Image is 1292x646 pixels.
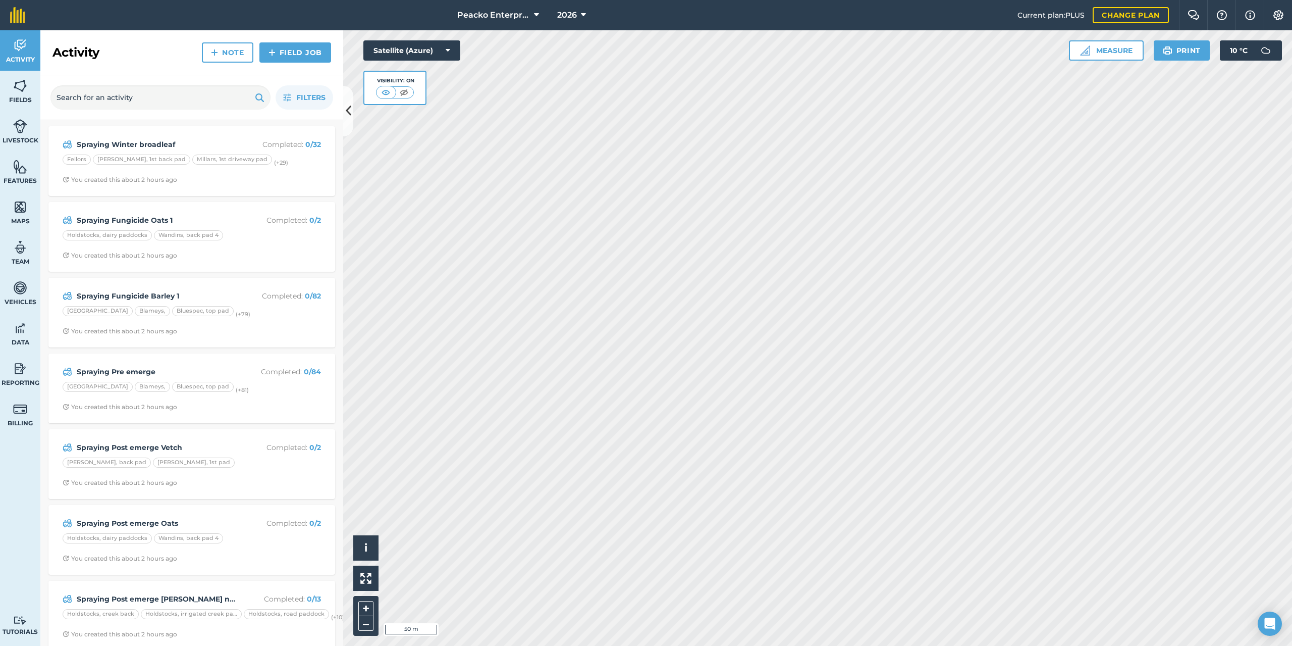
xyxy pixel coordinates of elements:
[10,7,25,23] img: fieldmargin Logo
[63,176,177,184] div: You created this about 2 hours ago
[398,87,410,97] img: svg+xml;base64,PHN2ZyB4bWxucz0iaHR0cDovL3d3dy53My5vcmcvMjAwMC9zdmciIHdpZHRoPSI1MCIgaGVpZ2h0PSI0MC...
[63,593,72,605] img: svg+xml;base64,PD94bWwgdmVyc2lvbj0iMS4wIiBlbmNvZGluZz0idXRmLTgiPz4KPCEtLSBHZW5lcmF0b3I6IEFkb2JlIE...
[13,159,27,174] img: svg+xml;base64,PHN2ZyB4bWxucz0iaHR0cDovL3d3dy53My5vcmcvMjAwMC9zdmciIHdpZHRoPSI1NiIgaGVpZ2h0PSI2MC...
[1245,9,1255,21] img: svg+xml;base64,PHN2ZyB4bWxucz0iaHR0cDovL3d3dy53My5vcmcvMjAwMC9zdmciIHdpZHRoPSIxNyIgaGVpZ2h0PSIxNy...
[276,85,333,110] button: Filters
[1093,7,1169,23] a: Change plan
[244,609,329,619] div: Holdstocks, road paddock
[77,290,237,302] strong: Spraying Fungicide Barley 1
[274,159,288,166] small: (+ 29 )
[63,306,133,316] div: [GEOGRAPHIC_DATA]
[63,404,69,410] img: Clock with arrow pointing clockwise
[1163,44,1172,57] img: svg+xml;base64,PHN2ZyB4bWxucz0iaHR0cDovL3d3dy53My5vcmcvMjAwMC9zdmciIHdpZHRoPSIxOSIgaGVpZ2h0PSIyNC...
[241,139,321,150] p: Completed :
[55,132,329,190] a: Spraying Winter broadleafCompleted: 0/32Fellors[PERSON_NAME], 1st back padMillars, 1st driveway p...
[1017,10,1085,21] span: Current plan : PLUS
[13,200,27,215] img: svg+xml;base64,PHN2ZyB4bWxucz0iaHR0cDovL3d3dy53My5vcmcvMjAwMC9zdmciIHdpZHRoPSI1NiIgaGVpZ2h0PSI2MC...
[1154,40,1210,61] button: Print
[1256,40,1276,61] img: svg+xml;base64,PD94bWwgdmVyc2lvbj0iMS4wIiBlbmNvZGluZz0idXRmLTgiPz4KPCEtLSBHZW5lcmF0b3I6IEFkb2JlIE...
[154,230,223,240] div: Wandins, back pad 4
[309,443,321,452] strong: 0 / 2
[141,609,242,619] div: Holdstocks, irrigated creek paddocks
[77,593,237,605] strong: Spraying Post emerge [PERSON_NAME] non Intervix
[63,366,72,378] img: svg+xml;base64,PD94bWwgdmVyc2lvbj0iMS4wIiBlbmNvZGluZz0idXRmLTgiPz4KPCEtLSBHZW5lcmF0b3I6IEFkb2JlIE...
[241,290,321,302] p: Completed :
[55,587,329,644] a: Spraying Post emerge [PERSON_NAME] non IntervixCompleted: 0/13Holdstocks, creek backHoldstocks, i...
[13,119,27,134] img: svg+xml;base64,PD94bWwgdmVyc2lvbj0iMS4wIiBlbmNvZGluZz0idXRmLTgiPz4KPCEtLSBHZW5lcmF0b3I6IEFkb2JlIE...
[268,46,276,59] img: svg+xml;base64,PHN2ZyB4bWxucz0iaHR0cDovL3d3dy53My5vcmcvMjAwMC9zdmciIHdpZHRoPSIxNCIgaGVpZ2h0PSIyNC...
[55,284,329,341] a: Spraying Fungicide Barley 1Completed: 0/82[GEOGRAPHIC_DATA]Blameys,Bluespec, top pad(+79)Clock wi...
[154,533,223,543] div: Wandins, back pad 4
[1188,10,1200,20] img: Two speech bubbles overlapping with the left bubble in the forefront
[135,382,170,392] div: Blameys,
[1272,10,1284,20] img: A cog icon
[63,252,69,259] img: Clock with arrow pointing clockwise
[77,139,237,150] strong: Spraying Winter broadleaf
[63,176,69,183] img: Clock with arrow pointing clockwise
[259,42,331,63] a: Field Job
[236,386,249,393] small: (+ 81 )
[172,382,234,392] div: Bluespec, top pad
[1258,612,1282,636] div: Open Intercom Messenger
[13,361,27,376] img: svg+xml;base64,PD94bWwgdmVyc2lvbj0iMS4wIiBlbmNvZGluZz0idXRmLTgiPz4KPCEtLSBHZW5lcmF0b3I6IEFkb2JlIE...
[63,555,69,562] img: Clock with arrow pointing clockwise
[63,555,177,563] div: You created this about 2 hours ago
[153,458,235,468] div: [PERSON_NAME], 1st pad
[305,140,321,149] strong: 0 / 32
[63,155,91,165] div: Fellors
[13,280,27,295] img: svg+xml;base64,PD94bWwgdmVyc2lvbj0iMS4wIiBlbmNvZGluZz0idXRmLTgiPz4KPCEtLSBHZW5lcmF0b3I6IEFkb2JlIE...
[364,541,367,554] span: i
[13,38,27,53] img: svg+xml;base64,PD94bWwgdmVyc2lvbj0iMS4wIiBlbmNvZGluZz0idXRmLTgiPz4KPCEtLSBHZW5lcmF0b3I6IEFkb2JlIE...
[309,519,321,528] strong: 0 / 2
[241,366,321,377] p: Completed :
[241,215,321,226] p: Completed :
[236,311,250,318] small: (+ 79 )
[241,518,321,529] p: Completed :
[93,155,190,165] div: [PERSON_NAME], 1st back pad
[77,366,237,377] strong: Spraying Pre emerge
[331,614,344,621] small: (+ 10 )
[1220,40,1282,61] button: 10 °C
[457,9,530,21] span: Peacko Enterprises
[135,306,170,316] div: Blameys,
[1216,10,1228,20] img: A question mark icon
[55,208,329,266] a: Spraying Fungicide Oats 1Completed: 0/2Holdstocks, dairy paddocksWandins, back pad 4Clock with ar...
[296,92,326,103] span: Filters
[305,291,321,301] strong: 0 / 82
[380,87,392,97] img: svg+xml;base64,PHN2ZyB4bWxucz0iaHR0cDovL3d3dy53My5vcmcvMjAwMC9zdmciIHdpZHRoPSI1MCIgaGVpZ2h0PSI0MC...
[360,573,371,584] img: Four arrows, one pointing top left, one top right, one bottom right and the last bottom left
[192,155,272,165] div: Millars, 1st driveway pad
[13,321,27,336] img: svg+xml;base64,PD94bWwgdmVyc2lvbj0iMS4wIiBlbmNvZGluZz0idXRmLTgiPz4KPCEtLSBHZW5lcmF0b3I6IEFkb2JlIE...
[63,403,177,411] div: You created this about 2 hours ago
[1230,40,1248,61] span: 10 ° C
[255,91,264,104] img: svg+xml;base64,PHN2ZyB4bWxucz0iaHR0cDovL3d3dy53My5vcmcvMjAwMC9zdmciIHdpZHRoPSIxOSIgaGVpZ2h0PSIyNC...
[63,630,177,638] div: You created this about 2 hours ago
[358,601,373,616] button: +
[63,458,151,468] div: [PERSON_NAME], back pad
[63,631,69,637] img: Clock with arrow pointing clockwise
[50,85,271,110] input: Search for an activity
[63,533,152,543] div: Holdstocks, dairy paddocks
[353,535,379,561] button: i
[1080,45,1090,56] img: Ruler icon
[63,230,152,240] div: Holdstocks, dairy paddocks
[63,517,72,529] img: svg+xml;base64,PD94bWwgdmVyc2lvbj0iMS4wIiBlbmNvZGluZz0idXRmLTgiPz4KPCEtLSBHZW5lcmF0b3I6IEFkb2JlIE...
[307,594,321,604] strong: 0 / 13
[55,511,329,569] a: Spraying Post emerge OatsCompleted: 0/2Holdstocks, dairy paddocksWandins, back pad 4Clock with ar...
[304,367,321,376] strong: 0 / 84
[63,290,72,302] img: svg+xml;base64,PD94bWwgdmVyc2lvbj0iMS4wIiBlbmNvZGluZz0idXRmLTgiPz4KPCEtLSBHZW5lcmF0b3I6IEFkb2JlIE...
[63,328,69,334] img: Clock with arrow pointing clockwise
[13,402,27,417] img: svg+xml;base64,PD94bWwgdmVyc2lvbj0iMS4wIiBlbmNvZGluZz0idXRmLTgiPz4KPCEtLSBHZW5lcmF0b3I6IEFkb2JlIE...
[77,518,237,529] strong: Spraying Post emerge Oats
[77,442,237,453] strong: Spraying Post emerge Vetch
[376,77,414,85] div: Visibility: On
[63,479,69,486] img: Clock with arrow pointing clockwise
[63,441,72,454] img: svg+xml;base64,PD94bWwgdmVyc2lvbj0iMS4wIiBlbmNvZGluZz0idXRmLTgiPz4KPCEtLSBHZW5lcmF0b3I6IEFkb2JlIE...
[172,306,234,316] div: Bluespec, top pad
[211,46,218,59] img: svg+xml;base64,PHN2ZyB4bWxucz0iaHR0cDovL3d3dy53My5vcmcvMjAwMC9zdmciIHdpZHRoPSIxNCIgaGVpZ2h0PSIyNC...
[63,138,72,151] img: svg+xml;base64,PD94bWwgdmVyc2lvbj0iMS4wIiBlbmNvZGluZz0idXRmLTgiPz4KPCEtLSBHZW5lcmF0b3I6IEFkb2JlIE...
[63,479,177,487] div: You created this about 2 hours ago
[241,593,321,605] p: Completed :
[358,616,373,631] button: –
[13,616,27,625] img: svg+xml;base64,PD94bWwgdmVyc2lvbj0iMS4wIiBlbmNvZGluZz0idXRmLTgiPz4KPCEtLSBHZW5lcmF0b3I6IEFkb2JlIE...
